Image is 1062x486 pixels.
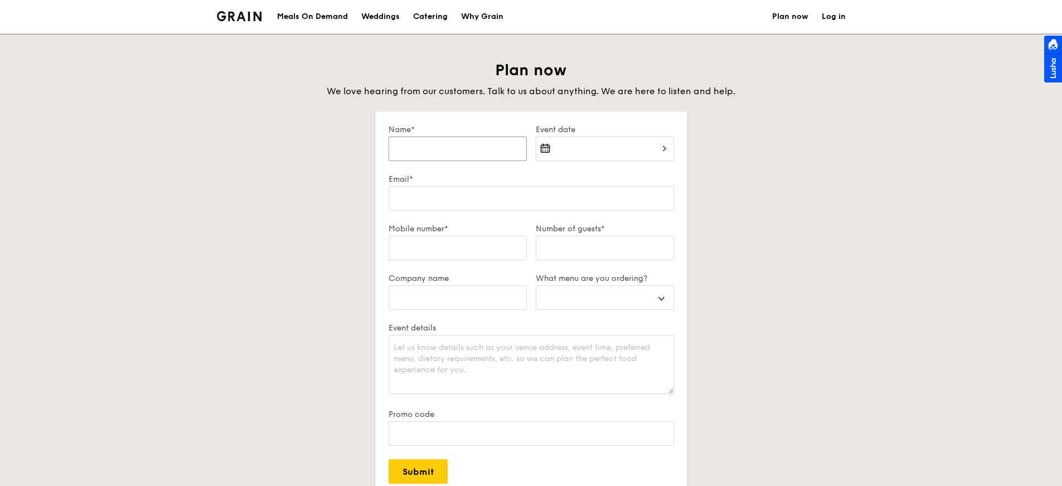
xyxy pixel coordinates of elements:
[536,224,674,234] label: Number of guests*
[389,274,527,283] label: Company name
[389,224,527,234] label: Mobile number*
[389,323,674,333] label: Event details
[217,11,262,21] img: Grain
[389,125,527,134] label: Name*
[536,125,674,134] label: Event date
[389,174,674,184] label: Email*
[389,410,674,419] label: Promo code
[327,86,735,96] span: We love hearing from our customers. Talk to us about anything. We are here to listen and help.
[389,335,674,394] textarea: Let us know details such as your venue address, event time, preferred menu, dietary requirements,...
[536,274,674,283] label: What menu are you ordering?
[389,459,448,484] input: Submit
[495,61,567,80] span: Plan now
[217,11,262,21] a: Logotype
